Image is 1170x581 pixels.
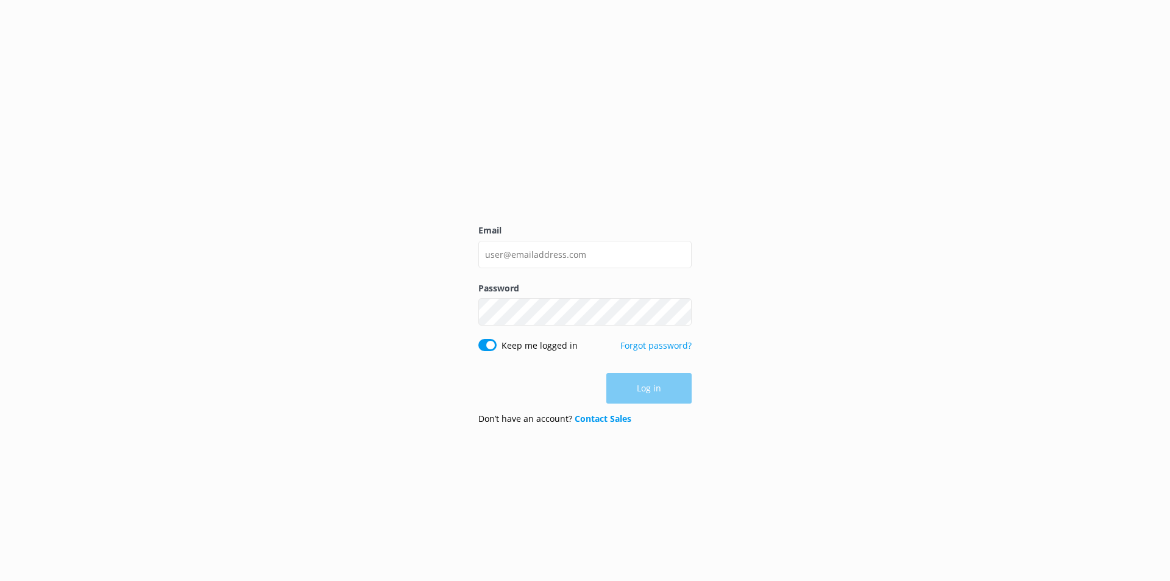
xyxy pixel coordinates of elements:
a: Forgot password? [620,340,692,351]
label: Keep me logged in [502,339,578,352]
label: Email [478,224,692,237]
button: Show password [667,300,692,324]
input: user@emailaddress.com [478,241,692,268]
label: Password [478,282,692,295]
p: Don’t have an account? [478,412,631,426]
a: Contact Sales [575,413,631,424]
